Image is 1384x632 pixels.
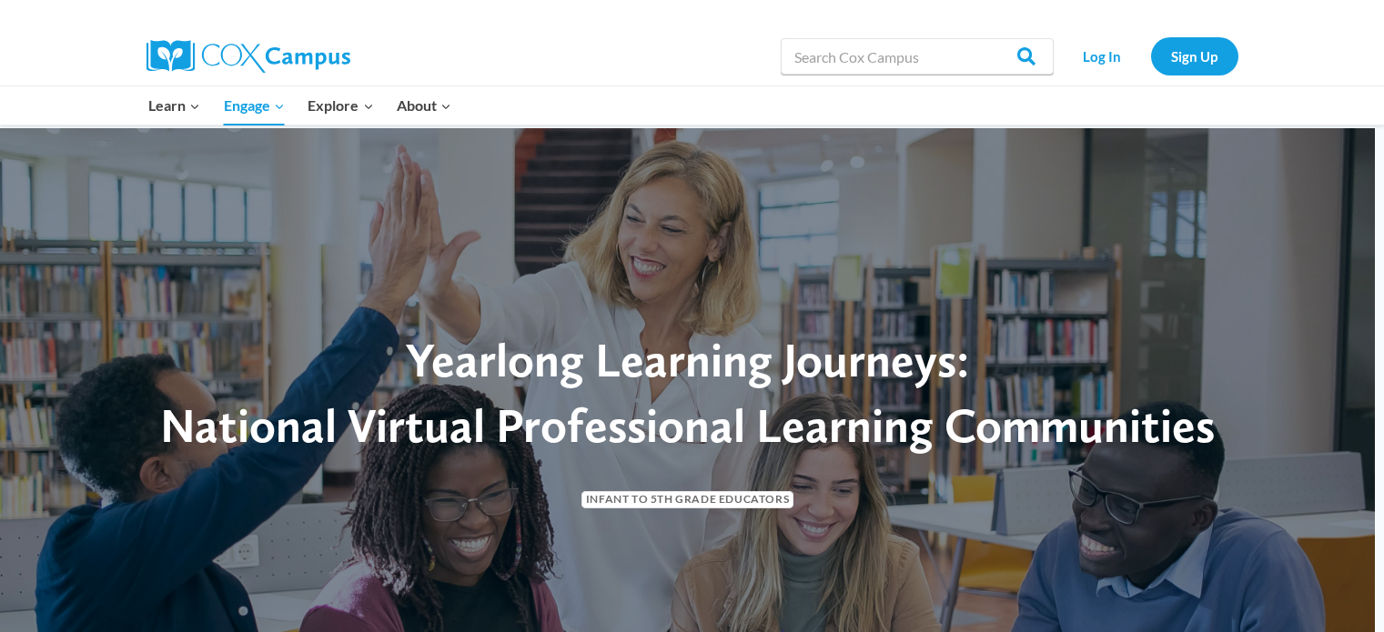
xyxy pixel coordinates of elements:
a: Log In [1063,37,1142,75]
img: Cox Campus [146,40,350,73]
span: About [397,94,451,117]
nav: Primary Navigation [137,86,463,125]
span: National Virtual Professional Learning Communities [160,396,1215,454]
span: Engage [224,94,285,117]
span: Yearlong Learning Journeys: [406,331,969,388]
span: Infant to 5th Grade Educators [581,491,793,508]
span: Learn [148,94,200,117]
a: Sign Up [1151,37,1238,75]
span: Explore [308,94,373,117]
input: Search Cox Campus [781,38,1054,75]
nav: Secondary Navigation [1063,37,1238,75]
